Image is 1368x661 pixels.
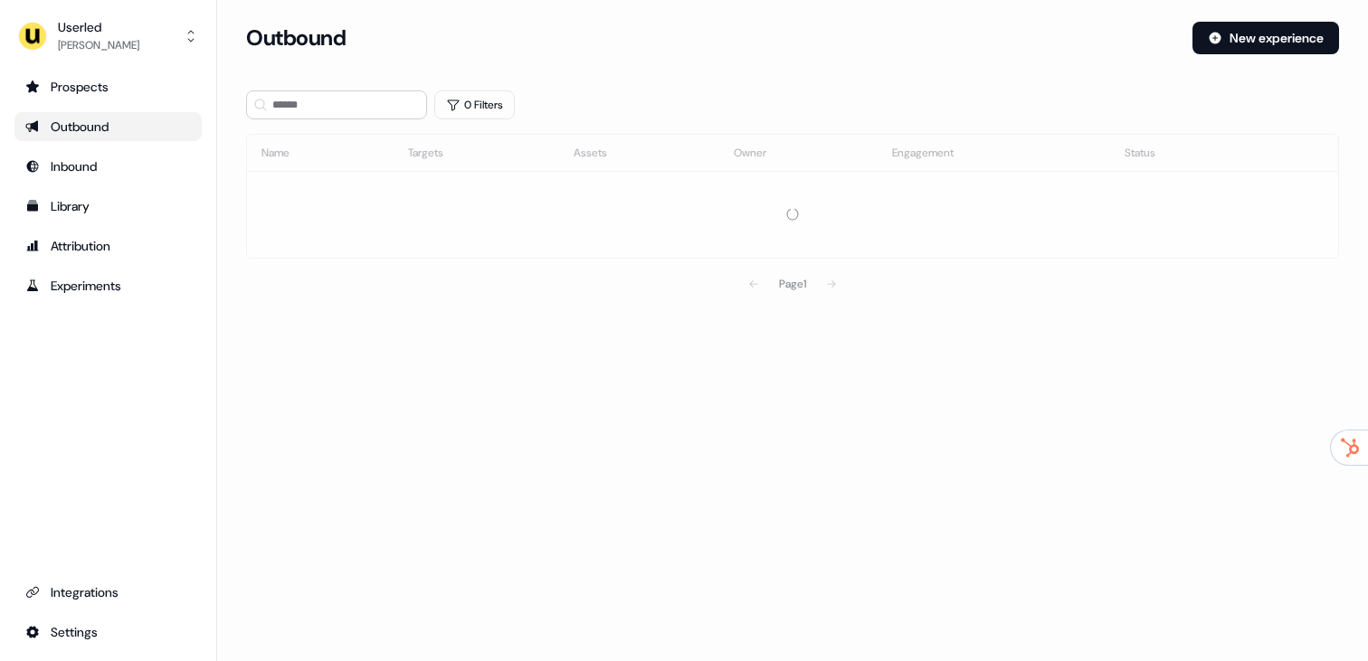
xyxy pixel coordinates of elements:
[25,237,191,255] div: Attribution
[25,78,191,96] div: Prospects
[25,277,191,295] div: Experiments
[25,157,191,175] div: Inbound
[25,623,191,641] div: Settings
[14,578,202,607] a: Go to integrations
[246,24,346,52] h3: Outbound
[14,231,202,260] a: Go to attribution
[14,618,202,647] a: Go to integrations
[14,14,202,58] button: Userled[PERSON_NAME]
[58,36,139,54] div: [PERSON_NAME]
[14,72,202,101] a: Go to prospects
[434,90,515,119] button: 0 Filters
[14,152,202,181] a: Go to Inbound
[1192,22,1339,54] button: New experience
[25,197,191,215] div: Library
[14,112,202,141] a: Go to outbound experience
[14,271,202,300] a: Go to experiments
[25,118,191,136] div: Outbound
[14,192,202,221] a: Go to templates
[25,583,191,601] div: Integrations
[58,18,139,36] div: Userled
